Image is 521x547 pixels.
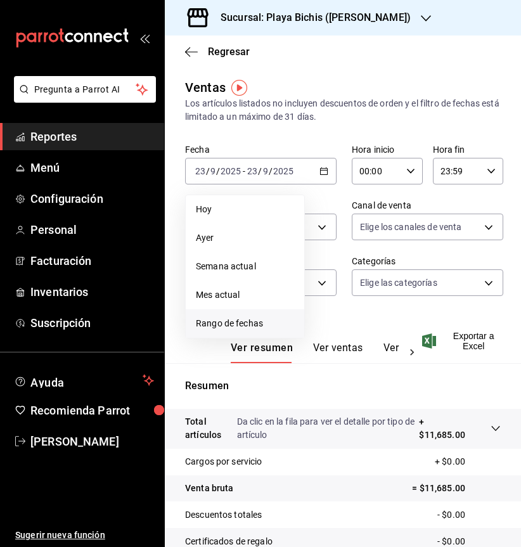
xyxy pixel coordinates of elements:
[216,166,220,176] span: /
[30,159,154,176] span: Menú
[30,128,154,145] span: Reportes
[352,257,503,266] label: Categorías
[14,76,156,103] button: Pregunta a Parrot AI
[185,415,237,442] p: Total artículos
[258,166,262,176] span: /
[231,342,293,363] button: Ver resumen
[352,201,503,210] label: Canal de venta
[196,317,294,330] span: Rango de fechas
[313,342,363,363] button: Ver ventas
[220,166,241,176] input: ----
[30,373,138,388] span: Ayuda
[383,342,434,363] button: Ver cargos
[185,482,233,495] p: Venta bruta
[9,92,156,105] a: Pregunta a Parrot AI
[185,97,501,124] div: Los artículos listados no incluyen descuentos de orden y el filtro de fechas está limitado a un m...
[262,166,269,176] input: --
[231,342,399,363] div: navigation tabs
[34,83,136,96] span: Pregunta a Parrot AI
[435,455,501,468] p: + $0.00
[237,415,420,442] p: Da clic en la fila para ver el detalle por tipo de artículo
[437,508,501,522] p: - $0.00
[30,190,154,207] span: Configuración
[425,331,501,351] button: Exportar a Excel
[185,378,501,394] p: Resumen
[15,529,154,542] span: Sugerir nueva función
[30,252,154,269] span: Facturación
[196,260,294,273] span: Semana actual
[185,455,262,468] p: Cargos por servicio
[210,166,216,176] input: --
[30,433,154,450] span: [PERSON_NAME]
[269,166,273,176] span: /
[196,231,294,245] span: Ayer
[185,508,262,522] p: Descuentos totales
[247,166,258,176] input: --
[433,145,504,154] label: Hora fin
[273,166,294,176] input: ----
[30,314,154,331] span: Suscripción
[243,166,245,176] span: -
[185,145,337,154] label: Fecha
[360,276,437,289] span: Elige las categorías
[231,80,247,96] img: Tooltip marker
[196,288,294,302] span: Mes actual
[196,203,294,216] span: Hoy
[208,46,250,58] span: Regresar
[185,46,250,58] button: Regresar
[206,166,210,176] span: /
[30,283,154,300] span: Inventarios
[419,415,465,442] p: + $11,685.00
[30,402,154,419] span: Recomienda Parrot
[360,221,461,233] span: Elige los canales de venta
[195,166,206,176] input: --
[412,482,501,495] p: = $11,685.00
[185,78,226,97] div: Ventas
[352,145,423,154] label: Hora inicio
[139,33,150,43] button: open_drawer_menu
[30,221,154,238] span: Personal
[210,10,411,25] h3: Sucursal: Playa Bichis ([PERSON_NAME])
